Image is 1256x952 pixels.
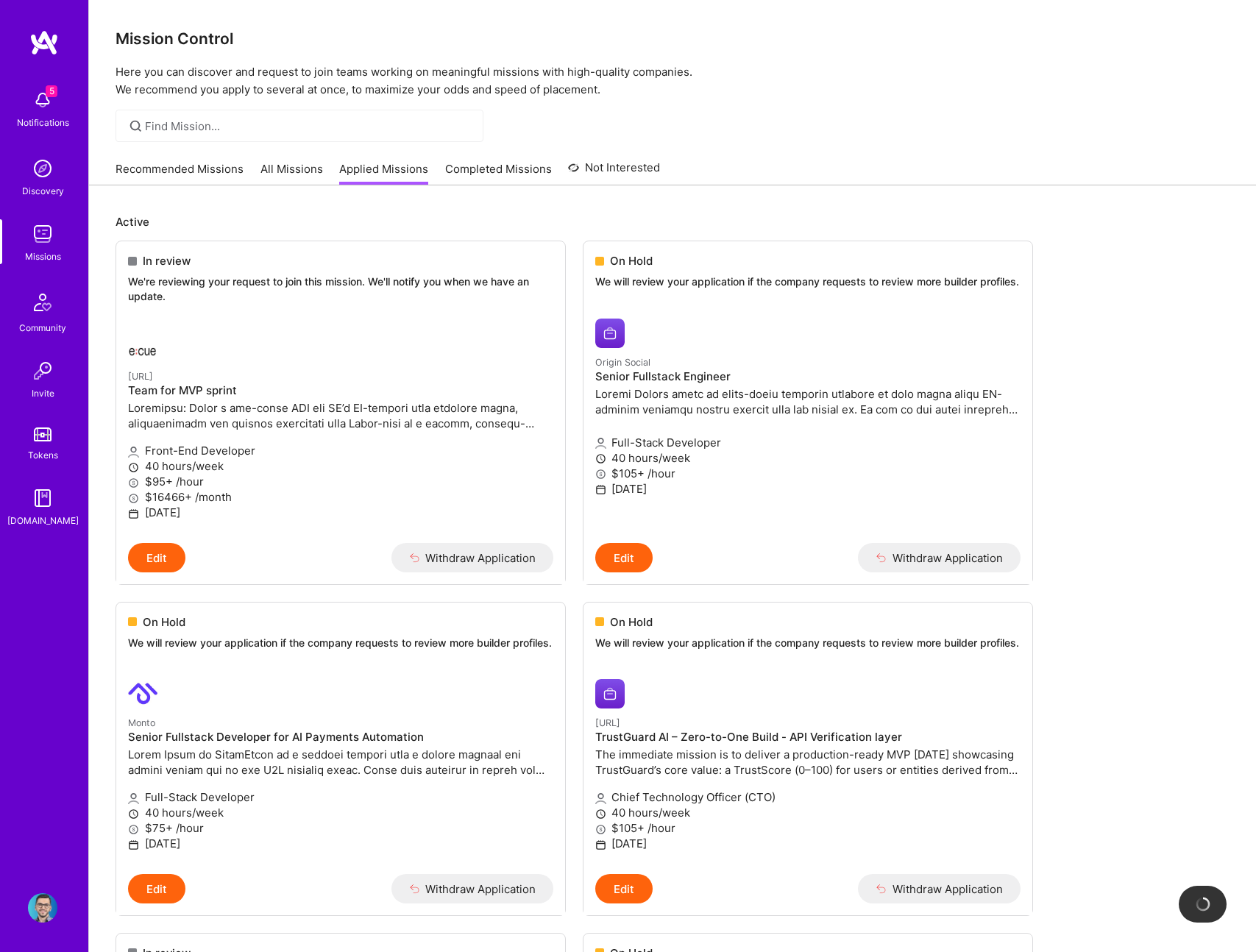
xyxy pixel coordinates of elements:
a: Applied Missions [339,161,428,185]
img: logo [29,29,59,56]
i: icon Clock [595,453,606,464]
a: Ecue.ai company logo[URL]Team for MVP sprintLoremipsu: Dolor s ame-conse ADI eli SE’d EI-tempori ... [116,321,565,543]
span: 5 [46,85,57,97]
small: Origin Social [595,357,650,368]
span: On Hold [143,614,185,630]
a: Not Interested [568,159,660,185]
a: Completed Missions [445,161,552,185]
p: Chief Technology Officer (CTO) [595,789,1021,805]
h4: TrustGuard AI – Zero-to-One Build - API Verification layer [595,731,1021,744]
p: $75+ /hour [128,820,553,836]
p: Lorem Ipsum do SitamEtcon ad e seddoei tempori utla e dolore magnaal eni admini veniam qui no exe... [128,747,553,778]
p: $95+ /hour [128,474,553,489]
img: teamwork [28,219,57,249]
p: [DATE] [595,836,1021,851]
div: Community [19,320,66,335]
p: [DATE] [595,481,1021,497]
i: icon Calendar [128,839,139,850]
p: Loremi Dolors ametc ad elits-doeiu temporin utlabore et dolo magna aliqu EN-adminim veniamqu nost... [595,386,1021,417]
p: Here you can discover and request to join teams working on meaningful missions with high-quality ... [116,63,1230,99]
a: Monto company logoMontoSenior Fullstack Developer for AI Payments AutomationLorem Ipsum do SitamE... [116,667,565,874]
div: Discovery [22,183,64,199]
p: Front-End Developer [128,443,553,458]
img: Community [25,285,60,320]
p: $16466+ /month [128,489,553,505]
a: User Avatar [24,893,61,923]
a: All Missions [260,161,323,185]
i: icon MoneyGray [595,469,606,480]
p: Loremipsu: Dolor s ame-conse ADI eli SE’d EI-tempori utla etdolore magna, aliquaenimadm ven quisn... [128,400,553,431]
div: Missions [25,249,61,264]
p: We're reviewing your request to join this mission. We'll notify you when we have an update. [128,274,553,303]
button: Edit [128,874,185,903]
a: Trustguard.ai company logo[URL]TrustGuard AI – Zero-to-One Build - API Verification layerThe imme... [583,667,1032,874]
i: icon Clock [595,809,606,820]
p: Full-Stack Developer [128,789,553,805]
img: Origin Social company logo [595,319,625,348]
i: icon Clock [128,809,139,820]
a: Origin Social company logoOrigin SocialSenior Fullstack EngineerLoremi Dolors ametc ad elits-doei... [583,307,1032,544]
p: The immediate mission is to deliver a production-ready MVP [DATE] showcasing TrustGuard’s core va... [595,747,1021,778]
img: User Avatar [28,893,57,923]
a: Recommended Missions [116,161,244,185]
div: [DOMAIN_NAME] [7,513,79,528]
i: icon Calendar [128,508,139,519]
span: On Hold [610,614,653,630]
p: 40 hours/week [595,450,1021,466]
img: Trustguard.ai company logo [595,679,625,708]
i: icon SearchGrey [127,118,144,135]
p: $105+ /hour [595,466,1021,481]
h3: Mission Control [116,29,1230,48]
span: On Hold [610,253,653,269]
button: Withdraw Application [858,543,1021,572]
h4: Team for MVP sprint [128,384,553,397]
p: [DATE] [128,505,553,520]
p: [DATE] [128,836,553,851]
button: Withdraw Application [858,874,1021,903]
div: Tokens [28,447,58,463]
small: Monto [128,717,155,728]
img: Monto company logo [128,679,157,708]
p: Active [116,214,1230,230]
small: [URL] [128,371,153,382]
i: icon MoneyGray [128,493,139,504]
p: 40 hours/week [595,805,1021,820]
p: We will review your application if the company requests to review more builder profiles. [595,636,1021,650]
input: Find Mission... [145,118,472,134]
button: Edit [595,543,653,572]
small: [URL] [595,717,620,728]
p: $105+ /hour [595,820,1021,836]
button: Edit [128,543,185,572]
i: icon Applicant [128,793,139,804]
img: bell [28,85,57,115]
i: icon Calendar [595,839,606,850]
span: In review [143,253,191,269]
i: icon MoneyGray [595,824,606,835]
img: discovery [28,154,57,183]
div: Notifications [17,115,69,130]
i: icon Calendar [595,484,606,495]
p: 40 hours/week [128,805,553,820]
button: Withdraw Application [391,874,554,903]
div: Invite [32,386,54,401]
img: loading [1196,897,1210,912]
i: icon Applicant [128,447,139,458]
i: icon Applicant [595,438,606,449]
i: icon MoneyGray [128,824,139,835]
i: icon Applicant [595,793,606,804]
h4: Senior Fullstack Developer for AI Payments Automation [128,731,553,744]
p: Full-Stack Developer [595,435,1021,450]
button: Edit [595,874,653,903]
img: guide book [28,483,57,513]
img: tokens [34,427,52,441]
p: We will review your application if the company requests to review more builder profiles. [128,636,553,650]
img: Invite [28,356,57,386]
img: Ecue.ai company logo [128,333,157,362]
i: icon MoneyGray [128,477,139,489]
button: Withdraw Application [391,543,554,572]
i: icon Clock [128,462,139,473]
p: 40 hours/week [128,458,553,474]
p: We will review your application if the company requests to review more builder profiles. [595,274,1021,289]
h4: Senior Fullstack Engineer [595,370,1021,383]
